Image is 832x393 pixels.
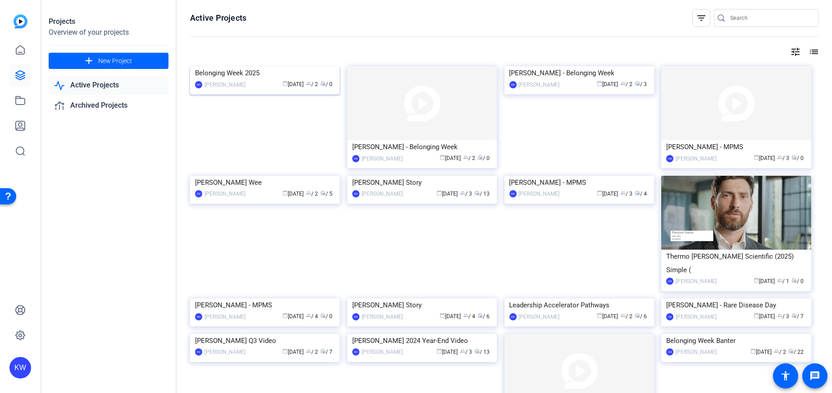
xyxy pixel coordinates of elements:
span: / 6 [477,313,490,320]
span: calendar_today [754,155,759,160]
span: group [777,313,783,318]
span: group [460,348,465,354]
span: calendar_today [754,278,759,283]
span: calendar_today [754,313,759,318]
span: / 3 [777,155,790,161]
span: / 7 [792,313,804,320]
div: MN [195,313,202,320]
mat-icon: message [809,370,820,381]
div: KW [9,357,31,379]
span: calendar_today [751,348,756,354]
div: KW [666,348,673,356]
span: group [460,190,465,196]
span: [DATE] [597,313,618,320]
span: / 7 [320,349,332,355]
div: Thermo [PERSON_NAME] Scientific (2025) Simple ( [666,250,806,277]
div: [PERSON_NAME] - MPMS [195,298,335,312]
div: [PERSON_NAME] Wee [195,176,335,189]
div: KW [195,348,202,356]
div: KW [195,190,202,197]
div: MN [195,81,202,88]
span: New Project [98,56,132,66]
span: / 0 [792,155,804,161]
span: / 2 [620,313,632,320]
span: calendar_today [597,313,602,318]
span: / 3 [777,313,790,320]
a: Active Projects [49,76,168,95]
span: [DATE] [754,313,775,320]
span: group [306,190,311,196]
div: [PERSON_NAME] [676,347,717,356]
span: [DATE] [440,155,461,161]
span: group [463,313,468,318]
span: / 2 [774,349,787,355]
h1: Active Projects [190,13,246,23]
mat-icon: list [808,46,818,57]
div: [PERSON_NAME] [362,189,403,198]
div: [PERSON_NAME] [676,154,717,163]
div: [PERSON_NAME] [676,312,717,321]
span: radio [792,313,797,318]
div: MN [509,81,517,88]
span: / 1 [777,278,790,284]
span: radio [320,313,326,318]
span: calendar_today [440,313,445,318]
span: radio [474,348,480,354]
div: Leadership Accelerator Pathways [509,298,649,312]
span: [DATE] [597,81,618,87]
span: / 6 [635,313,647,320]
span: / 2 [306,81,318,87]
div: KW [666,278,673,285]
span: [DATE] [440,313,461,320]
span: radio [320,81,326,86]
span: / 2 [620,81,632,87]
span: radio [635,81,640,86]
div: [PERSON_NAME] [362,347,403,356]
div: Belonging Week Banter [666,334,806,347]
span: / 0 [320,81,332,87]
button: New Project [49,53,168,69]
div: KW [509,313,517,320]
span: / 13 [474,191,490,197]
span: / 0 [792,278,804,284]
div: [PERSON_NAME] [676,277,717,286]
span: group [306,313,311,318]
div: [PERSON_NAME] [205,312,246,321]
span: [DATE] [282,191,304,197]
span: radio [792,155,797,160]
div: Belonging Week 2025 [195,66,335,80]
span: [DATE] [282,313,304,320]
span: / 5 [320,191,332,197]
span: / 0 [477,155,490,161]
span: radio [477,313,483,318]
span: [DATE] [754,155,775,161]
span: / 22 [789,349,804,355]
span: / 3 [460,349,472,355]
span: radio [792,278,797,283]
div: Projects [49,16,168,27]
div: [PERSON_NAME] [205,189,246,198]
span: [DATE] [751,349,772,355]
div: Overview of your projects [49,27,168,38]
span: radio [474,190,480,196]
span: group [777,155,783,160]
span: group [620,81,626,86]
div: [PERSON_NAME] 2024 Year-End Video [352,334,492,347]
span: [DATE] [754,278,775,284]
span: radio [635,190,640,196]
div: [PERSON_NAME] - Belonging Week [352,140,492,154]
span: / 4 [306,313,318,320]
div: [PERSON_NAME] [519,312,560,321]
span: / 13 [474,349,490,355]
span: calendar_today [436,348,442,354]
span: radio [320,348,326,354]
span: / 2 [306,349,318,355]
span: [DATE] [436,191,458,197]
span: calendar_today [597,190,602,196]
img: blue-gradient.svg [14,14,27,28]
div: [PERSON_NAME] - MPMS [666,140,806,154]
div: MN [509,190,517,197]
div: KW [666,313,673,320]
div: KW [666,155,673,162]
span: calendar_today [282,190,288,196]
